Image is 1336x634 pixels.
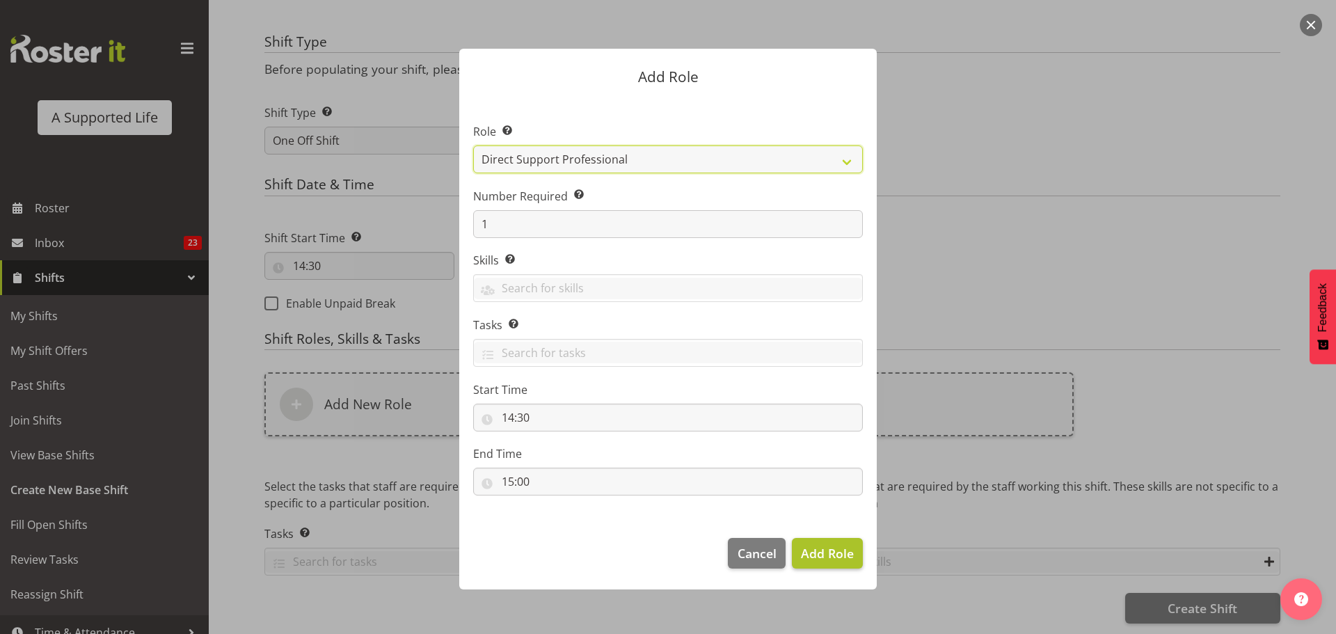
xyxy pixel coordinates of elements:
[792,538,863,569] button: Add Role
[473,404,863,431] input: Click to select...
[473,70,863,84] p: Add Role
[473,445,863,462] label: End Time
[1317,283,1329,332] span: Feedback
[738,544,777,562] span: Cancel
[1310,269,1336,364] button: Feedback - Show survey
[473,123,863,140] label: Role
[473,381,863,398] label: Start Time
[473,188,863,205] label: Number Required
[473,252,863,269] label: Skills
[473,317,863,333] label: Tasks
[474,342,862,363] input: Search for tasks
[474,278,862,299] input: Search for skills
[1294,592,1308,606] img: help-xxl-2.png
[801,545,854,562] span: Add Role
[728,538,785,569] button: Cancel
[473,468,863,496] input: Click to select...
